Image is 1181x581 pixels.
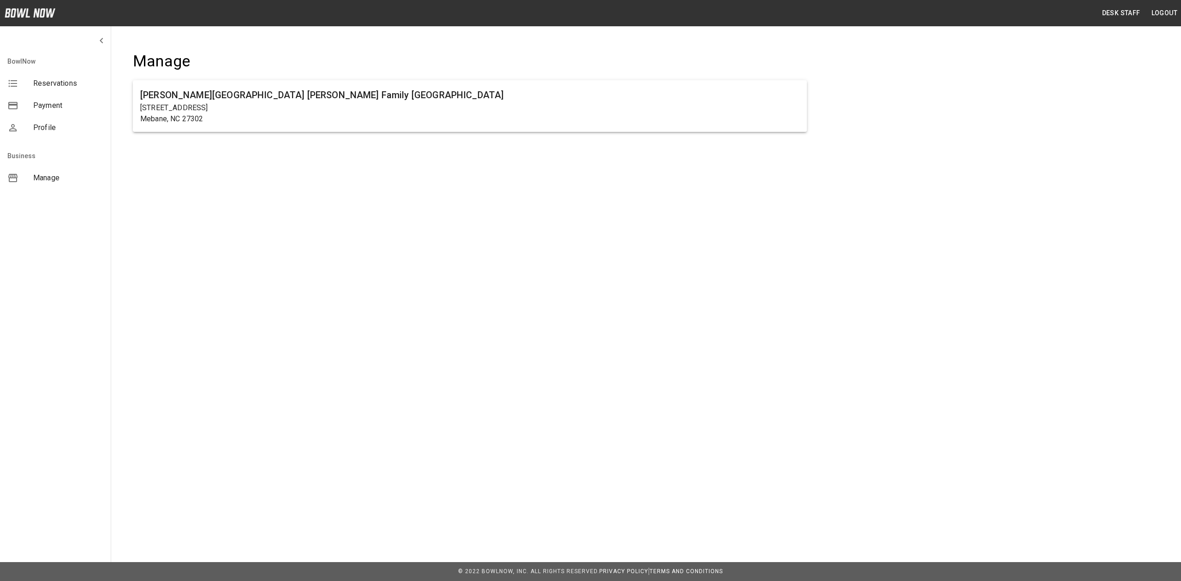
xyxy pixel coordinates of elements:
[133,52,807,71] h4: Manage
[140,113,799,125] p: Mebane, NC 27302
[1098,5,1144,22] button: Desk Staff
[33,100,103,111] span: Payment
[1148,5,1181,22] button: Logout
[33,172,103,184] span: Manage
[5,8,55,18] img: logo
[458,568,599,575] span: © 2022 BowlNow, Inc. All Rights Reserved.
[33,122,103,133] span: Profile
[33,78,103,89] span: Reservations
[599,568,648,575] a: Privacy Policy
[140,88,799,102] h6: [PERSON_NAME][GEOGRAPHIC_DATA] [PERSON_NAME] Family [GEOGRAPHIC_DATA]
[650,568,723,575] a: Terms and Conditions
[140,102,799,113] p: [STREET_ADDRESS]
